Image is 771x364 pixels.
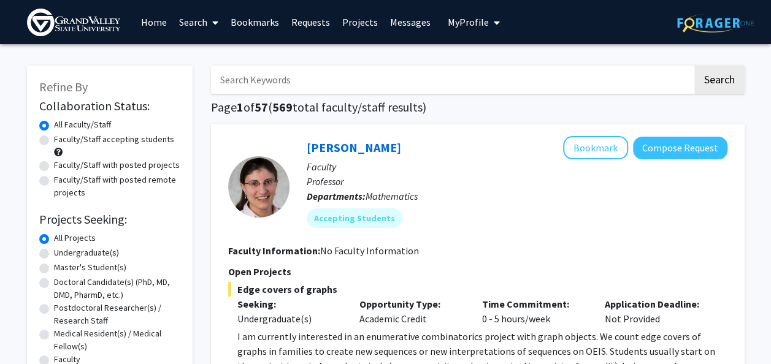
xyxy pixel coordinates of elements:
label: Undergraduate(s) [54,246,119,259]
a: Bookmarks [224,1,285,44]
span: 1 [237,99,244,115]
label: Faculty/Staff accepting students [54,133,174,146]
p: Opportunity Type: [359,297,464,311]
a: [PERSON_NAME] [307,140,401,155]
label: Postdoctoral Researcher(s) / Research Staff [54,301,180,327]
label: Master's Student(s) [54,261,126,274]
img: Grand Valley State University Logo [27,9,120,36]
b: Faculty Information: [228,245,320,257]
label: All Faculty/Staff [54,118,111,131]
label: Faculty/Staff with posted remote projects [54,173,180,199]
span: 569 [272,99,293,115]
span: Edge covers of graphs [228,282,727,297]
a: Messages [384,1,437,44]
p: Application Deadline: [605,297,709,311]
img: ForagerOne Logo [677,13,754,32]
button: Search [694,66,745,94]
label: Medical Resident(s) / Medical Fellow(s) [54,327,180,353]
iframe: Chat [9,309,52,355]
a: Home [135,1,173,44]
label: Faculty/Staff with posted projects [54,159,180,172]
div: Undergraduate(s) [237,311,342,326]
mat-chip: Accepting Students [307,208,402,228]
a: Requests [285,1,336,44]
h2: Projects Seeking: [39,212,180,227]
span: Mathematics [366,190,418,202]
p: Professor [307,174,727,189]
h1: Page of ( total faculty/staff results) [211,100,745,115]
p: Faculty [307,159,727,174]
span: Refine By [39,79,88,94]
span: 57 [255,99,268,115]
span: No Faculty Information [320,245,419,257]
p: Time Commitment: [482,297,586,311]
h2: Collaboration Status: [39,99,180,113]
span: My Profile [448,16,489,28]
button: Add Feryal Alayont to Bookmarks [563,136,628,159]
div: Not Provided [596,297,718,326]
div: Academic Credit [350,297,473,326]
a: Projects [336,1,384,44]
a: Search [173,1,224,44]
label: All Projects [54,232,96,245]
b: Departments: [307,190,366,202]
label: Doctoral Candidate(s) (PhD, MD, DMD, PharmD, etc.) [54,276,180,301]
div: 0 - 5 hours/week [473,297,596,326]
button: Compose Request to Feryal Alayont [633,137,727,159]
p: Seeking: [237,297,342,311]
input: Search Keywords [211,66,692,94]
p: Open Projects [228,264,727,279]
